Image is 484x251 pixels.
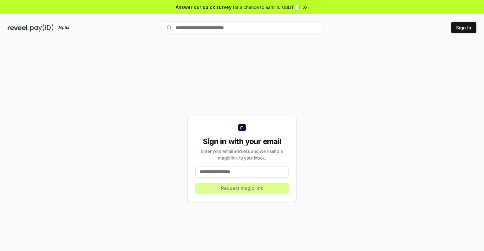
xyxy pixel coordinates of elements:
[30,24,54,32] img: pay_id
[238,124,246,131] img: logo_small
[176,4,232,10] span: Answer our quick survey
[195,148,289,161] div: Enter your email address and we’ll send a magic link to your inbox.
[55,24,73,32] div: Alpha
[195,136,289,147] div: Sign in with your email
[233,4,301,10] span: for a chance to earn 10 USDT 📝
[451,22,476,33] button: Sign In
[8,24,29,32] img: reveel_dark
